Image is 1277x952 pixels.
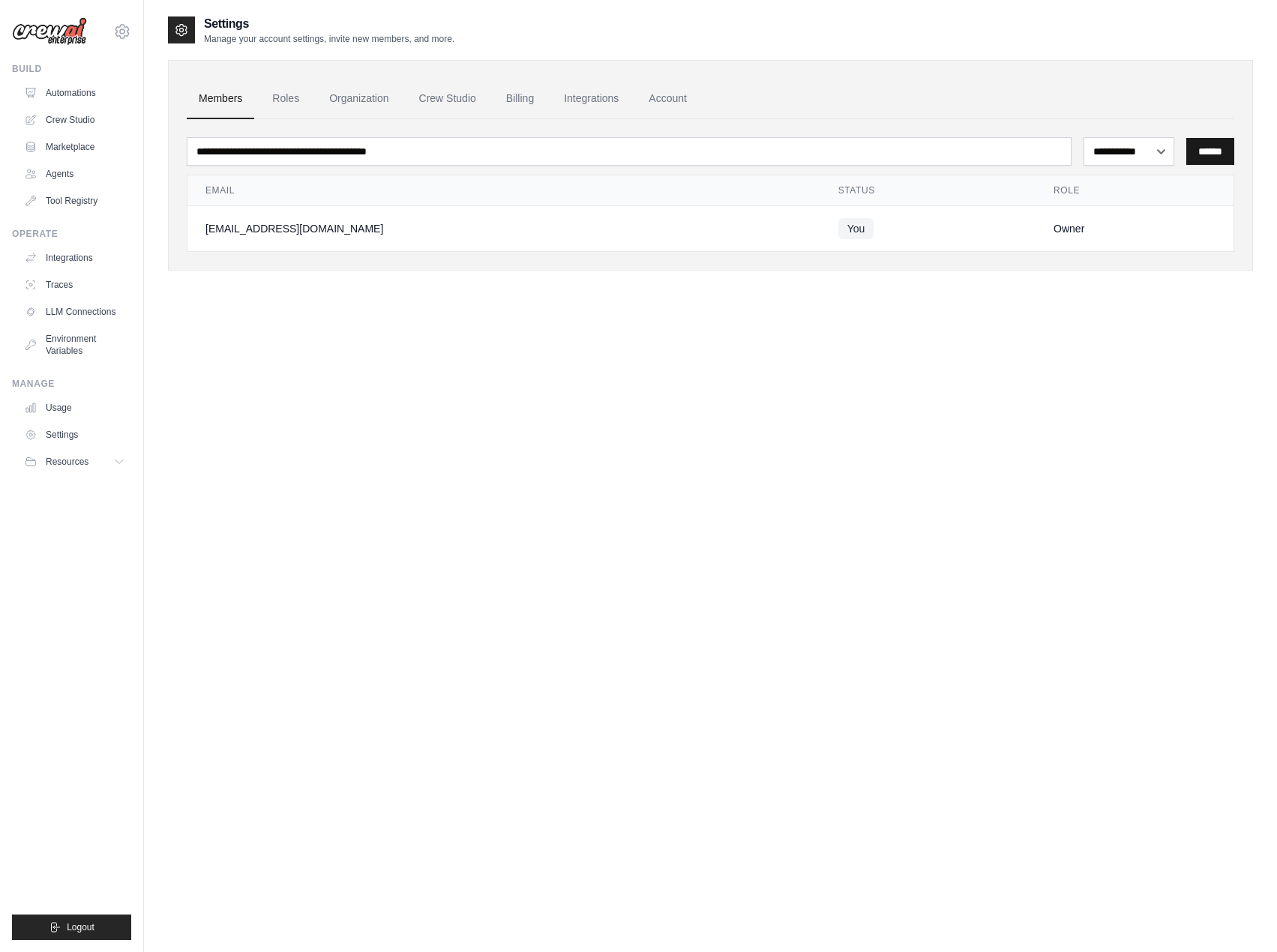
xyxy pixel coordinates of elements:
th: Status [820,175,1036,206]
span: Logout [67,921,94,933]
a: Organization [317,79,400,119]
th: Role [1036,175,1234,206]
button: Resources [18,450,131,474]
a: Marketplace [18,135,131,159]
a: Usage [18,396,131,420]
a: Crew Studio [407,79,488,119]
a: Automations [18,81,131,105]
a: Traces [18,273,131,297]
div: Owner [1054,221,1216,236]
button: Logout [12,915,131,940]
a: Billing [494,79,546,119]
a: Members [187,79,254,119]
a: Account [637,79,699,119]
div: Operate [12,228,131,240]
a: Integrations [18,246,131,270]
a: Agents [18,162,131,186]
a: LLM Connections [18,300,131,324]
span: Resources [46,456,88,468]
h2: Settings [204,15,454,33]
a: Tool Registry [18,189,131,213]
a: Crew Studio [18,108,131,132]
th: Email [187,175,820,206]
div: [EMAIL_ADDRESS][DOMAIN_NAME] [205,221,802,236]
p: Manage your account settings, invite new members, and more. [204,33,454,45]
a: Roles [260,79,311,119]
div: Build [12,63,131,75]
a: Integrations [552,79,631,119]
a: Environment Variables [18,327,131,363]
span: You [838,218,874,239]
div: Manage [12,378,131,390]
img: Logo [12,17,87,46]
a: Settings [18,423,131,447]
